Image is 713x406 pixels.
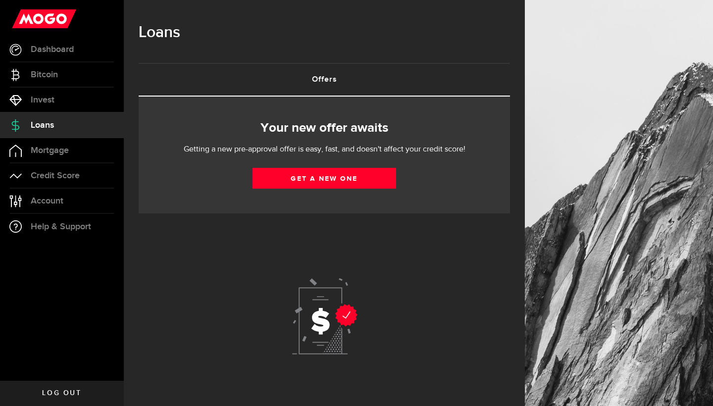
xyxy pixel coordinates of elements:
[139,20,510,46] h1: Loans
[31,45,74,54] span: Dashboard
[153,118,495,139] h2: Your new offer awaits
[31,222,91,231] span: Help & Support
[139,63,510,97] ul: Tabs Navigation
[31,70,58,79] span: Bitcoin
[253,168,396,189] a: Get a new one
[139,64,510,96] a: Offers
[31,197,63,205] span: Account
[31,171,80,180] span: Credit Score
[31,121,54,130] span: Loans
[153,144,495,155] p: Getting a new pre-approval offer is easy, fast, and doesn't affect your credit score!
[42,390,81,397] span: Log out
[671,364,713,406] iframe: LiveChat chat widget
[31,96,54,104] span: Invest
[31,146,69,155] span: Mortgage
